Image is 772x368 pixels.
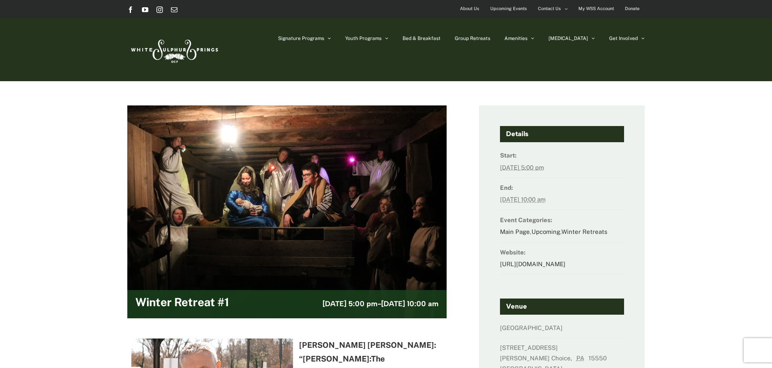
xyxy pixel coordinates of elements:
[571,355,575,362] span: ,
[500,246,624,258] dt: Website:
[504,18,534,59] a: Amenities
[142,6,148,13] a: YouTube
[127,6,134,13] a: Facebook
[548,36,588,41] span: [MEDICAL_DATA]
[500,149,624,161] dt: Start:
[278,18,645,59] nav: Main Menu
[323,299,439,309] h3: -
[609,18,645,59] a: Get Involved
[500,196,546,203] abbr: 2025-12-26
[156,6,163,13] a: Instagram
[345,18,388,59] a: Youth Programs
[460,3,479,15] span: About Us
[455,18,490,59] a: Group Retreats
[548,18,595,59] a: [MEDICAL_DATA]
[455,36,490,41] span: Group Retreats
[403,36,441,41] span: Bed & Breakfast
[500,322,624,338] dd: [GEOGRAPHIC_DATA]
[490,3,527,15] span: Upcoming Events
[381,299,439,308] span: [DATE] 10:00 am
[500,355,571,362] span: [PERSON_NAME] Choice
[500,214,624,226] dt: Event Categories:
[500,182,624,193] dt: End:
[500,261,565,267] a: [URL][DOMAIN_NAME]
[504,36,527,41] span: Amenities
[278,18,331,59] a: Signature Programs
[500,228,530,235] a: Main Page
[500,164,544,171] abbr: 2025-12-21
[500,344,558,351] span: [STREET_ADDRESS]
[323,299,378,308] span: [DATE] 5:00 pm
[625,3,639,15] span: Donate
[500,226,624,242] dd: , ,
[538,3,561,15] span: Contact Us
[278,36,324,41] span: Signature Programs
[500,299,624,315] h4: Venue
[127,31,220,69] img: White Sulphur Springs Logo
[500,126,624,142] h4: Details
[532,228,560,235] a: Upcoming
[588,355,609,362] span: 15550
[345,36,382,41] span: Youth Programs
[576,355,587,362] abbr: Pennsylvania
[135,296,229,312] h2: Winter Retreat #1
[171,6,177,13] a: Email
[578,3,614,15] span: My WSS Account
[609,36,638,41] span: Get Involved
[561,228,607,235] a: Winter Retreats
[403,18,441,59] a: Bed & Breakfast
